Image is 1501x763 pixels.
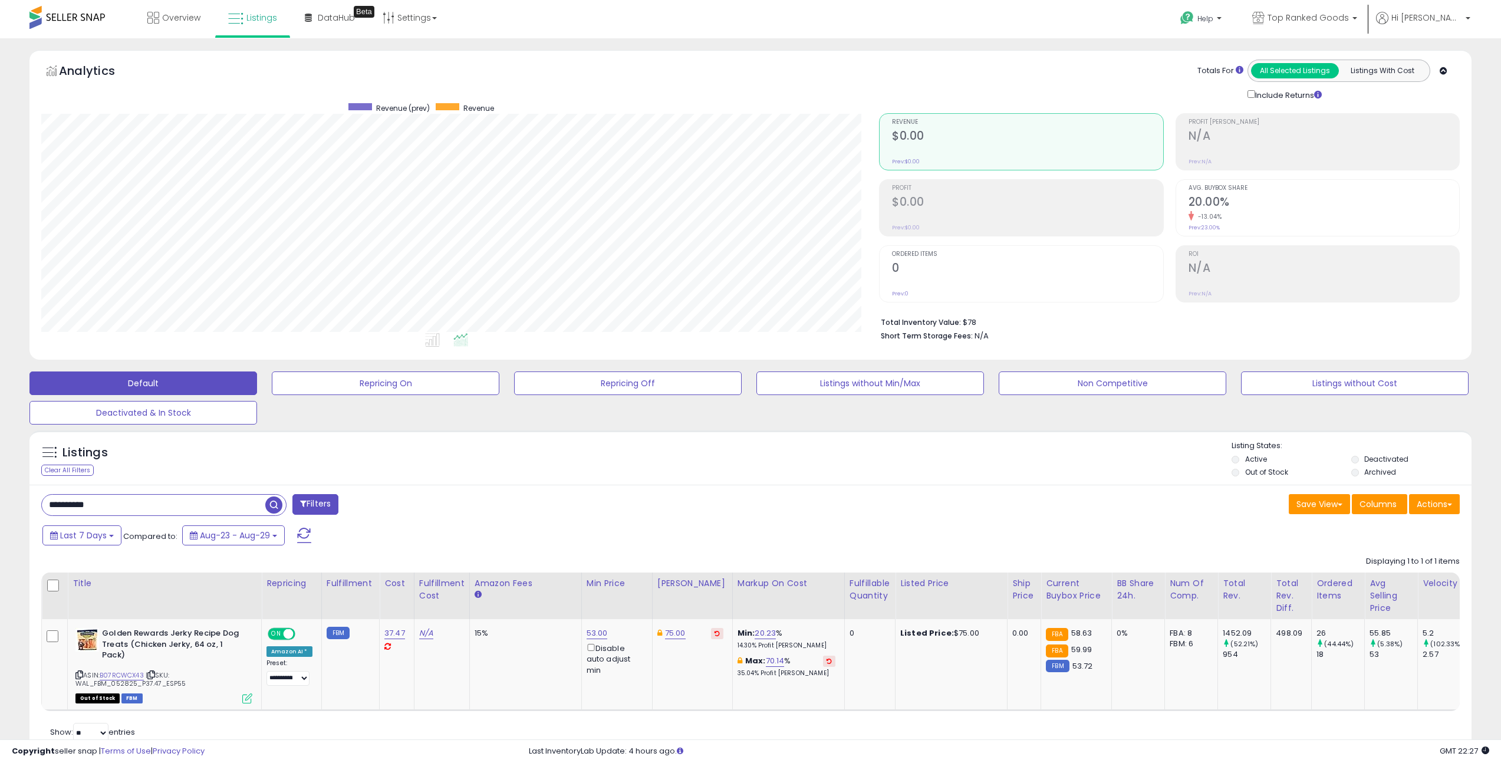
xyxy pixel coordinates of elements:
[266,646,312,657] div: Amazon AI *
[892,158,920,165] small: Prev: $0.00
[1352,494,1407,514] button: Columns
[1189,261,1460,277] h2: N/A
[892,290,908,297] small: Prev: 0
[738,656,835,678] div: %
[766,655,785,667] a: 70.14
[745,655,766,666] b: Max:
[1324,639,1354,649] small: (44.44%)
[1071,644,1092,655] span: 59.99
[1189,195,1460,211] h2: 20.00%
[75,628,99,652] img: 51U+sGvgnNL._SL40_.jpg
[587,577,647,590] div: Min Price
[1223,577,1266,602] div: Total Rev.
[1423,628,1470,639] div: 5.2
[318,12,355,24] span: DataHub
[73,577,256,590] div: Title
[475,628,572,639] div: 15%
[1268,12,1349,24] span: Top Ranked Goods
[101,745,151,757] a: Terms of Use
[881,317,961,327] b: Total Inventory Value:
[266,577,317,590] div: Repricing
[892,195,1163,211] h2: $0.00
[1197,14,1213,24] span: Help
[384,577,409,590] div: Cost
[1316,628,1364,639] div: 26
[29,401,257,425] button: Deactivated & In Stock
[294,629,312,639] span: OFF
[121,693,143,703] span: FBM
[1189,185,1460,192] span: Avg. Buybox Share
[269,629,284,639] span: ON
[1364,467,1396,477] label: Archived
[1189,290,1212,297] small: Prev: N/A
[292,494,338,515] button: Filters
[529,746,1489,757] div: Last InventoryLab Update: 4 hours ago.
[1072,660,1093,672] span: 53.72
[272,371,499,395] button: Repricing On
[75,670,186,688] span: | SKU: WAL_FBM_052825_P37.47_ESP55
[1440,745,1489,757] span: 2025-09-6 22:27 GMT
[123,531,177,542] span: Compared to:
[1239,88,1336,101] div: Include Returns
[1276,577,1306,614] div: Total Rev. Diff.
[657,577,728,590] div: [PERSON_NAME]
[1245,467,1288,477] label: Out of Stock
[900,628,998,639] div: $75.00
[1194,212,1222,221] small: -13.04%
[1071,627,1092,639] span: 58.63
[266,659,312,686] div: Preset:
[1338,63,1426,78] button: Listings With Cost
[1012,577,1036,602] div: Ship Price
[75,693,120,703] span: All listings that are currently out of stock and unavailable for purchase on Amazon
[900,627,954,639] b: Listed Price:
[738,669,835,678] p: 35.04% Profit [PERSON_NAME]
[1046,628,1068,641] small: FBA
[29,371,257,395] button: Default
[665,627,686,639] a: 75.00
[738,577,840,590] div: Markup on Cost
[1370,649,1417,660] div: 53
[1180,11,1194,25] i: Get Help
[419,577,465,602] div: Fulfillment Cost
[881,331,973,341] b: Short Term Storage Fees:
[1046,660,1069,672] small: FBM
[354,6,374,18] div: Tooltip anchor
[1046,577,1107,602] div: Current Buybox Price
[42,525,121,545] button: Last 7 Days
[59,63,138,82] h5: Analytics
[892,224,920,231] small: Prev: $0.00
[1370,577,1413,614] div: Avg Selling Price
[1117,577,1160,602] div: BB Share 24h.
[1189,224,1220,231] small: Prev: 23.00%
[1423,577,1466,590] div: Velocity
[892,251,1163,258] span: Ordered Items
[153,745,205,757] a: Privacy Policy
[12,746,205,757] div: seller snap | |
[1370,628,1417,639] div: 55.85
[892,261,1163,277] h2: 0
[1223,649,1270,660] div: 954
[755,627,776,639] a: 20.23
[1316,649,1364,660] div: 18
[1409,494,1460,514] button: Actions
[60,530,107,541] span: Last 7 Days
[738,628,835,650] div: %
[1189,129,1460,145] h2: N/A
[756,371,984,395] button: Listings without Min/Max
[1012,628,1032,639] div: 0.00
[850,577,890,602] div: Fulfillable Quantity
[1189,251,1460,258] span: ROI
[75,628,252,702] div: ASIN:
[975,330,989,341] span: N/A
[376,103,430,113] span: Revenue (prev)
[732,573,844,619] th: The percentage added to the cost of goods (COGS) that forms the calculator for Min & Max prices.
[1241,371,1469,395] button: Listings without Cost
[384,627,405,639] a: 37.47
[1376,12,1470,38] a: Hi [PERSON_NAME]
[892,119,1163,126] span: Revenue
[327,627,350,639] small: FBM
[246,12,277,24] span: Listings
[738,642,835,650] p: 14.30% Profit [PERSON_NAME]
[475,577,577,590] div: Amazon Fees
[41,465,94,476] div: Clear All Filters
